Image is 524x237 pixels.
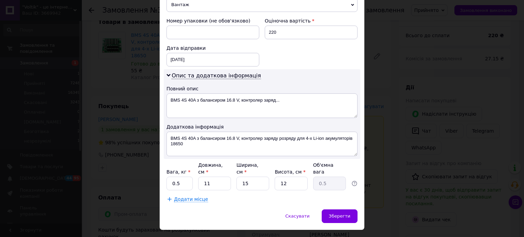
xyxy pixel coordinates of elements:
div: Дата відправки [166,45,259,51]
div: Номер упаковки (не обов'язково) [166,17,259,24]
div: Повний опис [166,85,358,92]
div: Оціночна вартість [265,17,358,24]
label: Ширина, см [236,162,258,175]
textarea: BMS 4S 40A з балансиром 16.8 V, контролер заряду розряду для 4-х Li-ion акумуляторів 18650 [166,132,358,156]
label: Вага, кг [166,169,190,175]
textarea: BMS 4S 40A з балансиром 16.8 V, контролер заряд... [166,93,358,118]
span: Зберегти [329,213,350,219]
label: Висота, см [275,169,305,175]
div: Об'ємна вага [313,162,346,175]
span: Скасувати [285,213,309,219]
label: Довжина, см [198,162,223,175]
span: Опис та додаткова інформація [172,72,261,79]
span: Додати місце [174,196,208,202]
div: Додаткова інформація [166,123,358,130]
